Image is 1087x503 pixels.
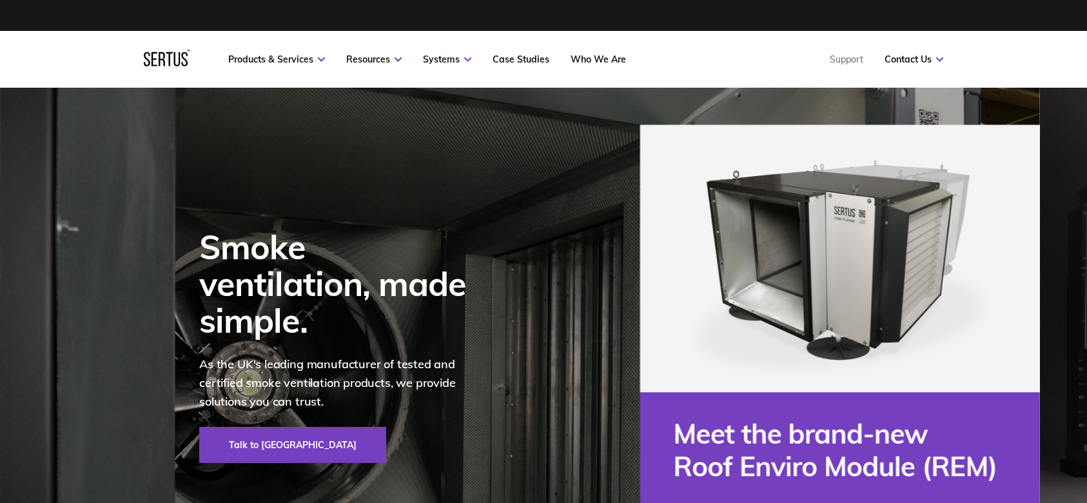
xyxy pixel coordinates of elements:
p: As the UK's leading manufacturer of tested and certified smoke ventilation products, we provide s... [199,355,483,411]
a: Who We Are [571,54,626,65]
a: Support [830,54,863,65]
a: Systems [423,54,471,65]
a: Resources [346,54,402,65]
a: Case Studies [493,54,549,65]
a: Contact Us [885,54,943,65]
a: Products & Services [228,54,325,65]
a: Talk to [GEOGRAPHIC_DATA] [199,427,386,463]
div: Smoke ventilation, made simple. [199,228,483,339]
